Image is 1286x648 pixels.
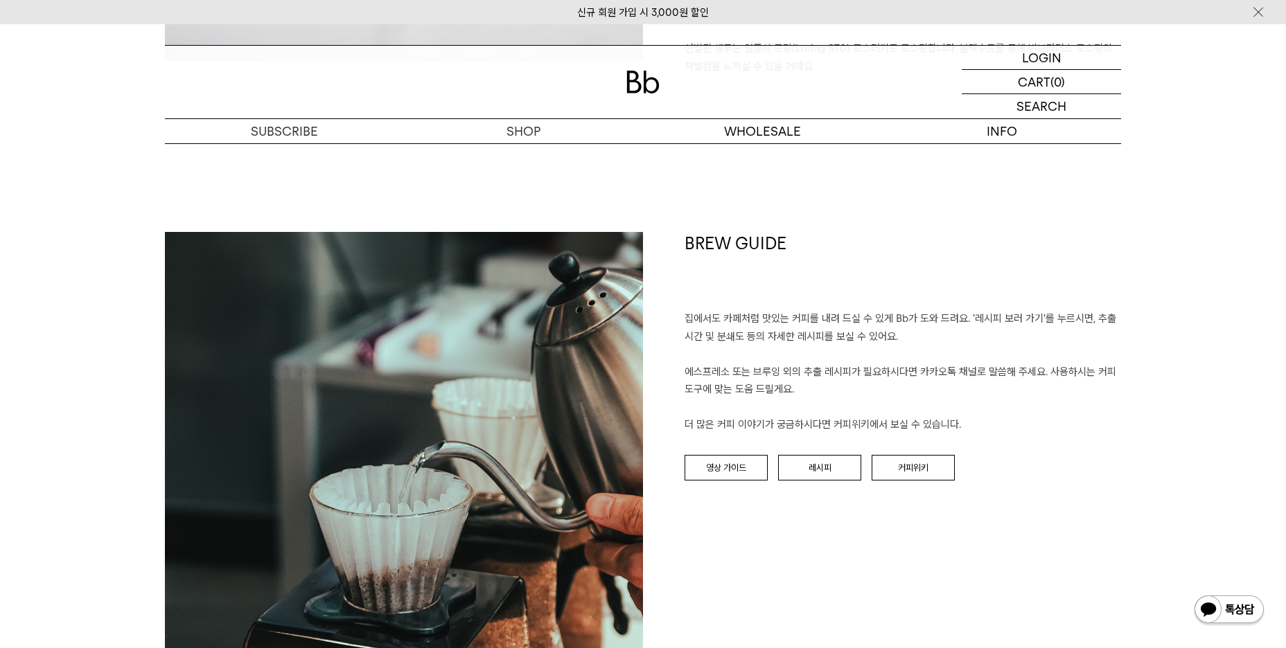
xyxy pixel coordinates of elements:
p: SEARCH [1016,94,1066,118]
a: SHOP [404,119,643,143]
p: CART [1018,70,1050,93]
a: 신규 회원 가입 시 3,000원 할인 [577,6,709,19]
p: (0) [1050,70,1065,93]
p: 집에서도 카페처럼 맛있는 커피를 내려 드실 ﻿수 있게 Bb가 도와 드려요. '레시피 보러 가기'를 누르시면, 추출 시간 및 분쇄도 등의 자세한 레시피를 보실 수 있어요. 에스... [685,310,1121,434]
a: CART (0) [962,70,1121,94]
p: INFO [882,119,1121,143]
p: WHOLESALE [643,119,882,143]
a: 레시피 [778,455,861,481]
a: 영상 가이드 [685,455,768,481]
a: 커피위키 [872,455,955,481]
a: SUBSCRIBE [165,119,404,143]
h1: BREW GUIDE [685,232,1121,311]
a: LOGIN [962,46,1121,70]
p: LOGIN [1022,46,1062,69]
img: 카카오톡 채널 1:1 채팅 버튼 [1193,594,1265,627]
img: 로고 [626,71,660,93]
